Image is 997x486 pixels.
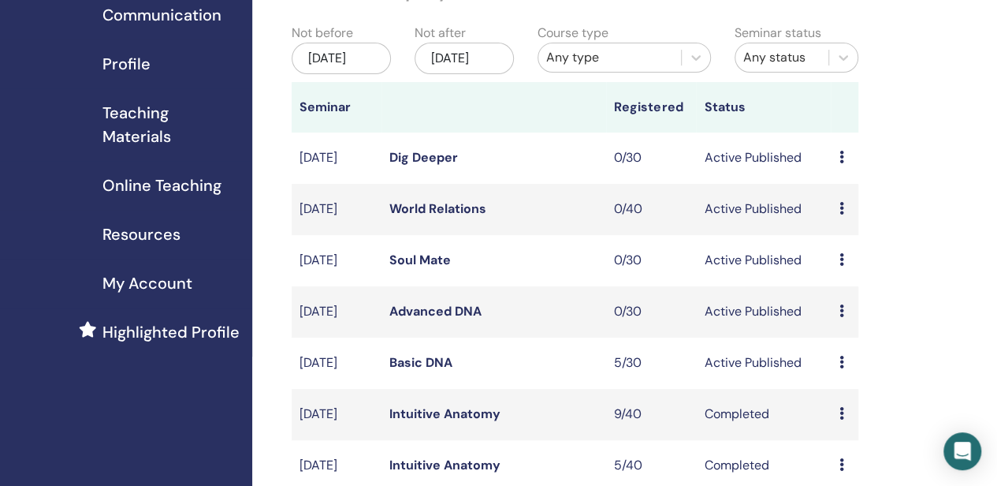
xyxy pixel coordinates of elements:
td: [DATE] [292,338,381,389]
td: 9/40 [606,389,696,440]
div: [DATE] [415,43,514,74]
td: 0/30 [606,286,696,338]
a: Intuitive Anatomy [389,406,500,422]
td: Active Published [696,235,831,286]
td: 5/30 [606,338,696,389]
label: Not before [292,24,353,43]
a: World Relations [389,200,486,217]
td: 0/30 [606,235,696,286]
td: [DATE] [292,133,381,184]
div: Any type [546,48,673,67]
div: [DATE] [292,43,391,74]
span: Online Teaching [102,174,221,197]
label: Not after [415,24,466,43]
a: Soul Mate [389,252,451,268]
div: Open Intercom Messenger [943,432,981,470]
td: Active Published [696,286,831,338]
td: Active Published [696,184,831,235]
span: Profile [102,52,151,76]
div: Any status [743,48,820,67]
a: Basic DNA [389,354,452,371]
td: [DATE] [292,286,381,338]
td: [DATE] [292,235,381,286]
a: Dig Deeper [389,149,458,166]
a: Intuitive Anatomy [389,457,500,473]
th: Status [696,82,831,133]
span: Highlighted Profile [102,320,240,344]
td: 0/40 [606,184,696,235]
td: [DATE] [292,184,381,235]
th: Registered [606,82,696,133]
td: Completed [696,389,831,440]
span: Resources [102,222,180,246]
span: My Account [102,271,192,295]
td: 0/30 [606,133,696,184]
td: [DATE] [292,389,381,440]
span: Teaching Materials [102,101,240,148]
a: Advanced DNA [389,303,482,320]
span: Communication [102,3,221,27]
th: Seminar [292,82,381,133]
td: Active Published [696,133,831,184]
label: Course type [538,24,608,43]
td: Active Published [696,338,831,389]
label: Seminar status [735,24,821,43]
